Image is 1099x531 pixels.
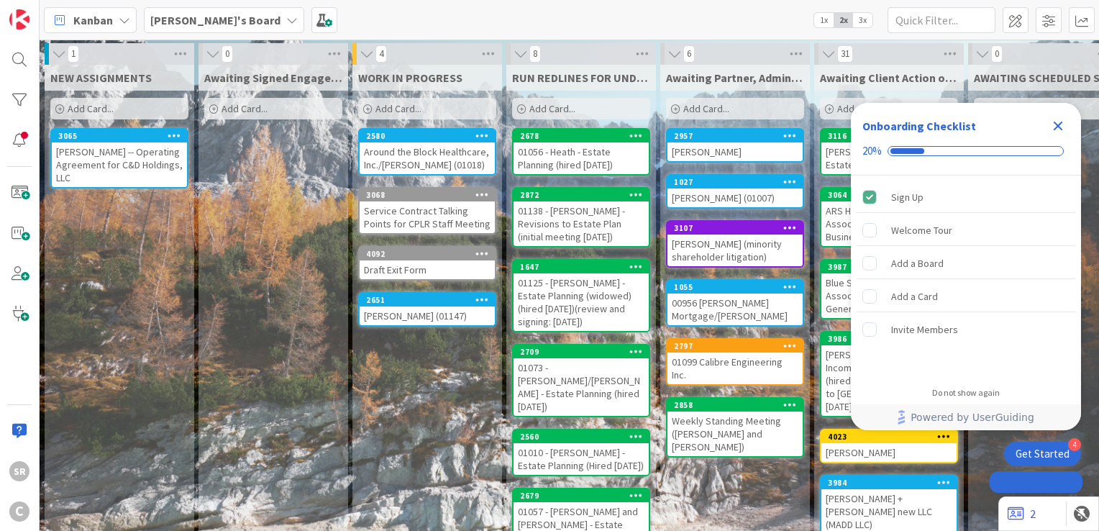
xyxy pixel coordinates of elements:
[891,189,924,206] div: Sign Up
[512,344,650,417] a: 270901073 - [PERSON_NAME]/[PERSON_NAME] - Estate Planning (hired [DATE])
[667,130,803,161] div: 2957[PERSON_NAME]
[514,358,649,416] div: 01073 - [PERSON_NAME]/[PERSON_NAME] - Estate Planning (hired [DATE])
[1046,114,1070,137] div: Close Checklist
[1008,505,1036,522] a: 2
[820,331,958,417] a: 3986[PERSON_NAME] - 01002 - Income Tax Withholding (hired 08.11.2024/ letter sent to [GEOGRAPHIC_...
[828,478,957,488] div: 3984
[9,501,29,522] div: C
[667,340,803,353] div: 2797
[821,130,957,174] div: 3116[PERSON_NAME] - 01001 - Estate Planning (hired [DATE])
[820,259,958,319] a: 3987Blue Spruce Owners Association, LLC - 01001 - General Business
[50,128,188,189] a: 3065[PERSON_NAME] -- Operating Agreement for C&D Holdings, LLC
[1016,447,1070,461] div: Get Started
[50,71,152,85] span: NEW ASSIGNMENTS
[512,128,650,176] a: 267801056 - Heath - Estate Planning (hired [DATE])
[366,131,495,141] div: 2580
[514,430,649,475] div: 256001010 - [PERSON_NAME] - Estate Planning (Hired [DATE])
[837,102,883,115] span: Add Card...
[821,142,957,174] div: [PERSON_NAME] - 01001 - Estate Planning (hired [DATE])
[674,177,803,187] div: 1027
[667,142,803,161] div: [PERSON_NAME]
[828,190,957,200] div: 3064
[857,314,1075,345] div: Invite Members is incomplete.
[821,273,957,318] div: Blue Spruce Owners Association, LLC - 01001 - General Business
[360,294,495,325] div: 2651[PERSON_NAME] (01147)
[358,292,496,327] a: 2651[PERSON_NAME] (01147)
[667,294,803,325] div: 00956 [PERSON_NAME] Mortgage/[PERSON_NAME]
[667,176,803,207] div: 1027[PERSON_NAME] (01007)
[991,45,1003,63] span: 0
[520,491,649,501] div: 2679
[514,345,649,416] div: 270901073 - [PERSON_NAME]/[PERSON_NAME] - Estate Planning (hired [DATE])
[821,201,957,246] div: ARS Homeowners Association - 01001 - General Business (hired [DATE])
[667,412,803,456] div: Weekly Standing Meeting ([PERSON_NAME] and [PERSON_NAME])
[834,13,853,27] span: 2x
[674,400,803,410] div: 2858
[360,260,495,279] div: Draft Exit Form
[666,338,804,386] a: 279701099 Calibre Engineering Inc.
[520,347,649,357] div: 2709
[666,71,804,85] span: Awaiting Partner, Admin, Off Mgr Feedback
[358,187,496,235] a: 3068Service Contract Talking Points for CPLR Staff Meeting
[821,476,957,489] div: 3984
[358,246,496,281] a: 4092Draft Exit Form
[68,102,114,115] span: Add Card...
[360,130,495,142] div: 2580
[52,130,187,187] div: 3065[PERSON_NAME] -- Operating Agreement for C&D Holdings, LLC
[820,429,958,463] a: 4023[PERSON_NAME]
[821,430,957,443] div: 4023
[150,13,281,27] b: [PERSON_NAME]'s Board
[853,13,872,27] span: 3x
[820,187,958,248] a: 3064ARS Homeowners Association - 01001 - General Business (hired [DATE])
[667,130,803,142] div: 2957
[222,102,268,115] span: Add Card...
[828,262,957,272] div: 3987
[360,189,495,233] div: 3068Service Contract Talking Points for CPLR Staff Meeting
[512,429,650,476] a: 256001010 - [PERSON_NAME] - Estate Planning (Hired [DATE])
[667,235,803,266] div: [PERSON_NAME] (minority shareholder litigation)
[204,71,342,85] span: Awaiting Signed Engagement Letter
[360,248,495,260] div: 4092
[667,222,803,266] div: 3107[PERSON_NAME] (minority shareholder litigation)
[366,295,495,305] div: 2651
[828,432,957,442] div: 4023
[358,128,496,176] a: 2580Around the Block Healthcare, Inc./[PERSON_NAME] (01018)
[514,189,649,201] div: 2872
[360,307,495,325] div: [PERSON_NAME] (01147)
[821,260,957,318] div: 3987Blue Spruce Owners Association, LLC - 01001 - General Business
[68,45,79,63] span: 1
[820,128,958,176] a: 3116[PERSON_NAME] - 01001 - Estate Planning (hired [DATE])
[828,334,957,344] div: 3986
[674,223,803,233] div: 3107
[674,282,803,292] div: 1055
[857,281,1075,312] div: Add a Card is incomplete.
[520,190,649,200] div: 2872
[911,409,1034,426] span: Powered by UserGuiding
[1068,438,1081,451] div: 4
[683,102,729,115] span: Add Card...
[891,288,938,305] div: Add a Card
[666,128,804,163] a: 2957[PERSON_NAME]
[821,332,957,345] div: 3986
[514,130,649,142] div: 2678
[520,432,649,442] div: 2560
[360,189,495,201] div: 3068
[828,131,957,141] div: 3116
[366,249,495,259] div: 4092
[514,260,649,273] div: 1647
[891,222,952,239] div: Welcome Tour
[821,443,957,462] div: [PERSON_NAME]
[862,145,882,158] div: 20%
[667,340,803,384] div: 279701099 Calibre Engineering Inc.
[857,248,1075,279] div: Add a Board is incomplete.
[674,341,803,351] div: 2797
[512,71,650,85] span: RUN REDLINES FOR UNDERSTANDING
[666,220,804,268] a: 3107[PERSON_NAME] (minority shareholder litigation)
[667,281,803,294] div: 1055
[888,7,995,33] input: Quick Filter...
[683,45,695,63] span: 6
[9,9,29,29] img: Visit kanbanzone.com
[851,103,1081,430] div: Checklist Container
[514,345,649,358] div: 2709
[667,176,803,189] div: 1027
